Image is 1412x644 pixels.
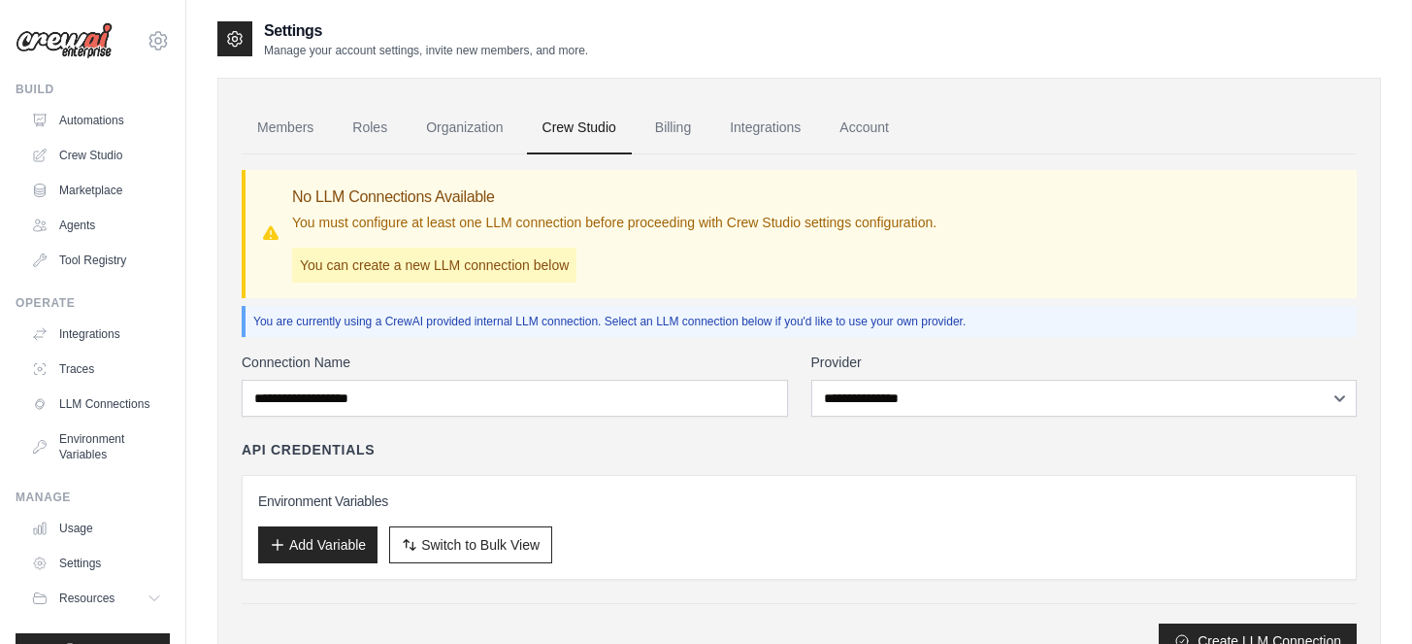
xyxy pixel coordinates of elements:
[714,102,816,154] a: Integrations
[253,314,1349,329] p: You are currently using a CrewAI provided internal LLM connection. Select an LLM connection below...
[258,491,1340,511] h3: Environment Variables
[292,248,576,283] p: You can create a new LLM connection below
[23,513,170,544] a: Usage
[23,583,170,614] button: Resources
[23,548,170,579] a: Settings
[824,102,904,154] a: Account
[23,389,170,420] a: LLM Connections
[23,210,170,241] a: Agents
[23,105,170,136] a: Automations
[59,591,115,606] span: Resources
[292,186,936,209] h3: No LLM Connections Available
[242,353,788,372] label: Connection Name
[23,424,170,470] a: Environment Variables
[527,102,632,154] a: Crew Studio
[389,526,552,563] button: Switch to Bulk View
[337,102,403,154] a: Roles
[292,213,936,232] p: You must configure at least one LLM connection before proceeding with Crew Studio settings config...
[264,19,588,43] h2: Settings
[258,526,378,563] button: Add Variable
[23,319,170,350] a: Integrations
[23,354,170,385] a: Traces
[264,43,588,58] p: Manage your account settings, invite new members, and more.
[23,175,170,206] a: Marketplace
[242,440,375,459] h4: API Credentials
[16,490,170,505] div: Manage
[23,245,170,276] a: Tool Registry
[16,295,170,311] div: Operate
[640,102,706,154] a: Billing
[410,102,518,154] a: Organization
[16,22,113,59] img: Logo
[23,140,170,171] a: Crew Studio
[16,82,170,97] div: Build
[242,102,329,154] a: Members
[811,353,1358,372] label: Provider
[421,535,540,555] span: Switch to Bulk View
